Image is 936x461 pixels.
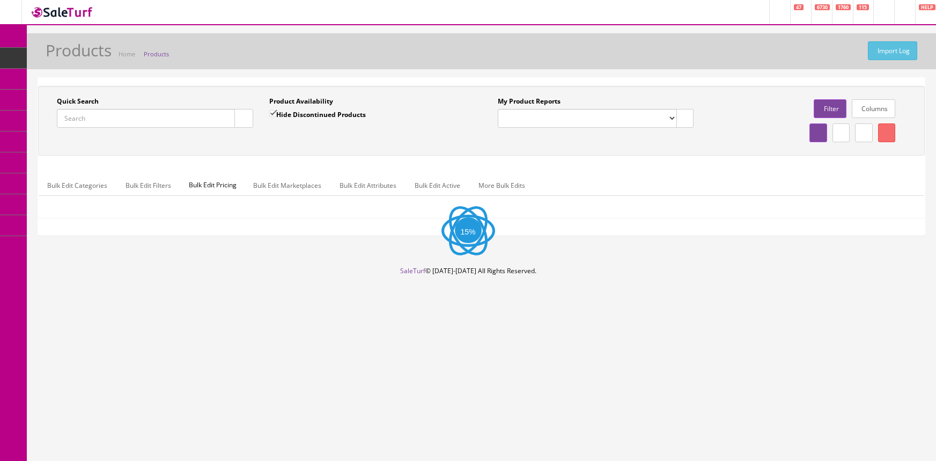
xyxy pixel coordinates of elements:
[498,97,561,106] label: My Product Reports
[919,4,935,10] span: HELP
[269,110,276,117] input: Hide Discontinued Products
[794,4,804,10] span: 47
[836,4,851,10] span: 1760
[857,4,869,10] span: 115
[815,4,830,10] span: 6730
[406,175,469,196] a: Bulk Edit Active
[144,50,169,58] a: Products
[245,175,330,196] a: Bulk Edit Marketplaces
[814,99,846,118] a: Filter
[181,175,245,195] span: Bulk Edit Pricing
[46,41,112,59] h1: Products
[331,175,405,196] a: Bulk Edit Attributes
[119,50,135,58] a: Home
[57,97,99,106] label: Quick Search
[852,99,895,118] a: Columns
[470,175,534,196] a: More Bulk Edits
[57,109,235,128] input: Search
[868,41,917,60] a: Import Log
[269,97,333,106] label: Product Availability
[400,266,425,275] a: SaleTurf
[117,175,180,196] a: Bulk Edit Filters
[269,109,366,120] label: Hide Discontinued Products
[39,175,116,196] a: Bulk Edit Categories
[30,5,94,19] img: SaleTurf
